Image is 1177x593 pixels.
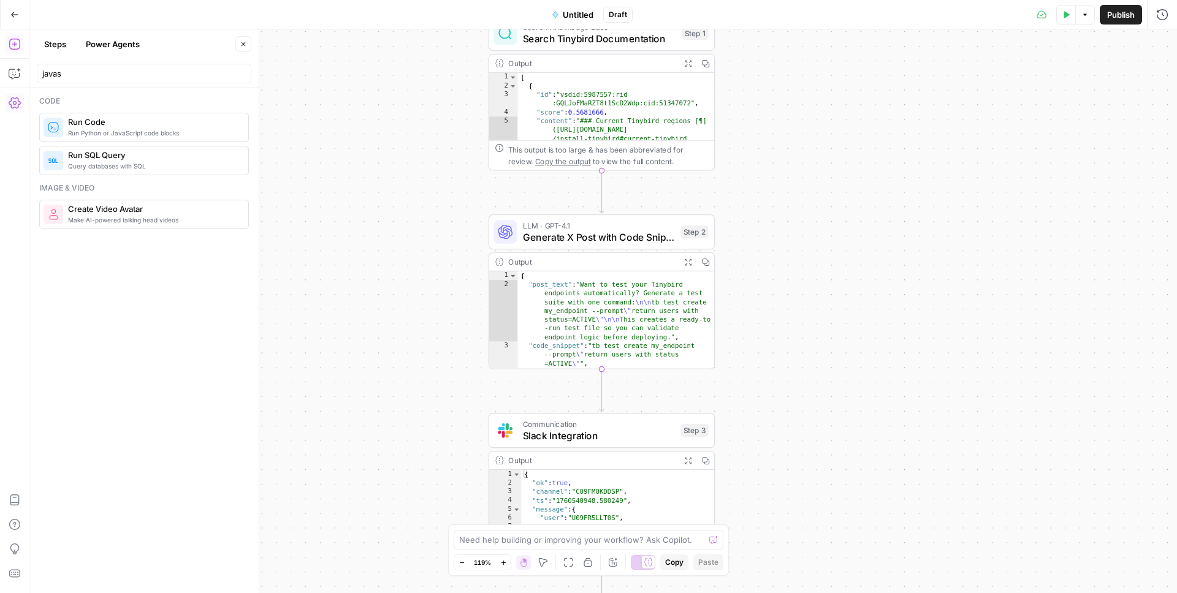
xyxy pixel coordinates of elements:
[78,34,147,54] button: Power Agents
[508,143,708,167] div: This output is too large & has been abbreviated for review. to view the full content.
[68,116,238,128] span: Run Code
[489,73,517,81] div: 1
[535,157,591,165] span: Copy the output
[489,514,521,523] div: 6
[39,183,249,194] div: Image & video
[523,219,675,231] span: LLM · GPT-4.1
[563,9,593,21] span: Untitled
[68,161,238,171] span: Query databases with SQL
[1100,5,1142,25] button: Publish
[600,369,604,412] g: Edge from step_2 to step_3
[489,470,521,478] div: 1
[42,67,246,80] input: Search steps
[489,90,517,108] div: 3
[489,505,521,513] div: 5
[509,271,517,280] span: Toggle code folding, rows 1 through 5
[489,280,517,341] div: 2
[523,31,676,46] span: Search Tinybird Documentation
[489,488,521,496] div: 3
[489,81,517,90] div: 2
[489,16,715,171] div: Search Knowledge BaseSearch Tinybird DocumentationStep 1Output[ { "id":"vsdid:5987557:rid :GQLJoF...
[498,423,512,438] img: Slack-mark-RGB.png
[665,557,684,568] span: Copy
[1107,9,1135,21] span: Publish
[489,271,517,280] div: 1
[523,230,675,244] span: Generate X Post with Code Snippet
[523,418,675,429] span: Communication
[489,108,517,116] div: 4
[660,554,688,570] button: Copy
[489,496,521,505] div: 4
[680,225,708,238] div: Step 2
[600,171,604,213] g: Edge from step_1 to step_2
[698,557,718,568] span: Paste
[68,203,238,215] span: Create Video Avatar
[544,5,601,25] button: Untitled
[508,455,675,466] div: Output
[68,128,238,138] span: Run Python or JavaScript code blocks
[489,413,715,568] div: CommunicationSlack IntegrationStep 3Output{ "ok":true, "channel":"C09FM0KDDSP", "ts":"1760540948....
[508,58,675,69] div: Output
[509,73,517,81] span: Toggle code folding, rows 1 through 7
[680,424,708,437] div: Step 3
[509,81,517,90] span: Toggle code folding, rows 2 through 6
[682,27,709,40] div: Step 1
[68,149,238,161] span: Run SQL Query
[609,9,627,20] span: Draft
[512,505,520,513] span: Toggle code folding, rows 5 through 91
[489,368,517,420] div: 4
[489,478,521,487] div: 2
[512,470,520,478] span: Toggle code folding, rows 1 through 92
[474,557,491,567] span: 119%
[693,554,723,570] button: Paste
[489,214,715,369] div: LLM · GPT-4.1Generate X Post with Code SnippetStep 2Output{ "post_text":"Want to test your Tinybi...
[39,96,249,107] div: Code
[47,208,59,221] img: rmejigl5z5mwnxpjlfq225817r45
[508,256,675,268] div: Output
[37,34,74,54] button: Steps
[489,341,517,368] div: 3
[68,215,238,225] span: Make AI-powered talking head videos
[489,523,521,531] div: 7
[523,428,675,443] span: Slack Integration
